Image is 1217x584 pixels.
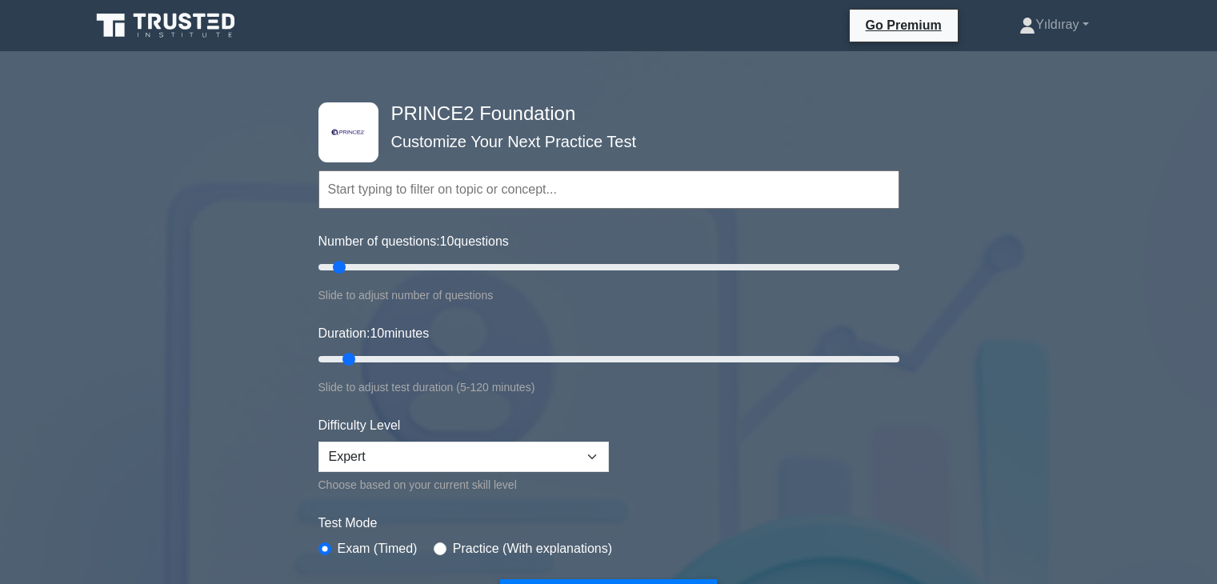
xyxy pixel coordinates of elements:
[856,15,951,35] a: Go Premium
[453,539,612,558] label: Practice (With explanations)
[981,9,1127,41] a: Yıldıray
[318,286,899,305] div: Slide to adjust number of questions
[318,324,430,343] label: Duration: minutes
[370,326,384,340] span: 10
[318,378,899,397] div: Slide to adjust test duration (5-120 minutes)
[318,416,401,435] label: Difficulty Level
[318,475,609,494] div: Choose based on your current skill level
[338,539,418,558] label: Exam (Timed)
[385,102,821,126] h4: PRINCE2 Foundation
[440,234,454,248] span: 10
[318,170,899,209] input: Start typing to filter on topic or concept...
[318,232,509,251] label: Number of questions: questions
[318,514,899,533] label: Test Mode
